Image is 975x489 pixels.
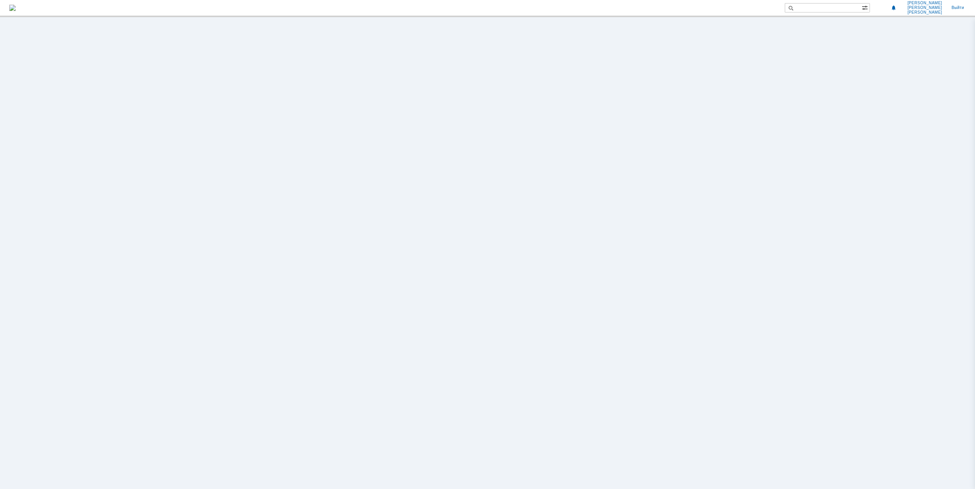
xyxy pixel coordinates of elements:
a: Перейти на домашнюю страницу [9,5,16,11]
span: [PERSON_NAME] [907,5,942,10]
span: [PERSON_NAME] [907,10,942,15]
span: [PERSON_NAME] [907,1,942,5]
span: Расширенный поиск [862,4,870,11]
img: logo [9,5,16,11]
